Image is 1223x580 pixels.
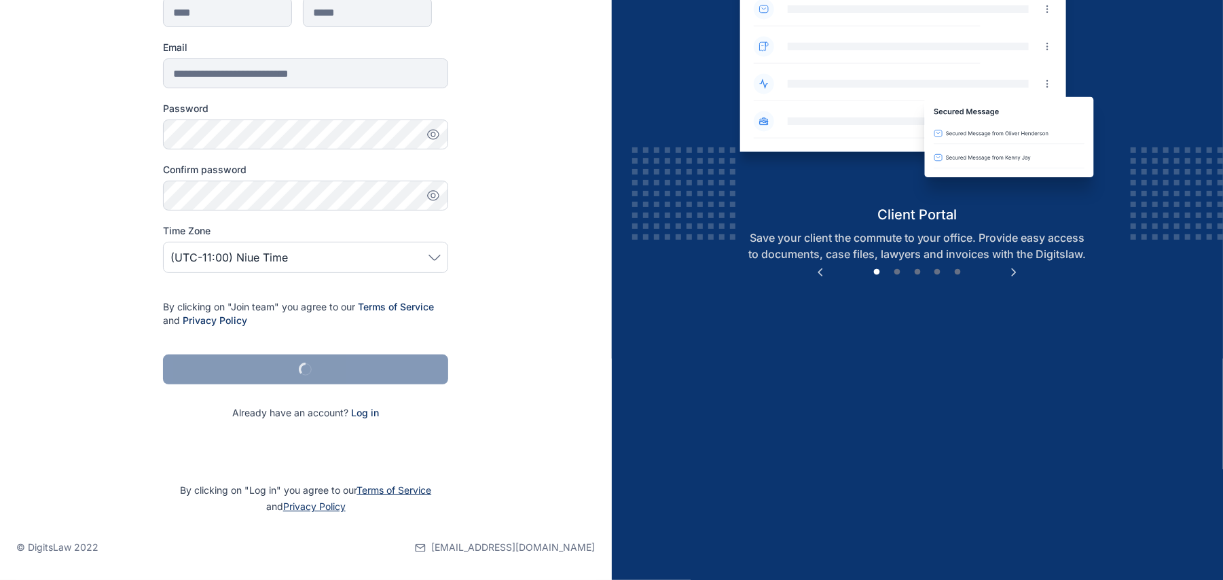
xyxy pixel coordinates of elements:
[163,300,448,327] p: By clicking on "Join team" you agree to our and
[163,41,448,54] label: Email
[283,501,346,512] a: Privacy Policy
[16,541,98,554] p: © DigitsLaw 2022
[911,266,924,279] button: 3
[729,230,1106,262] p: Save your client the commute to your office. Provide easy access to documents, case files, lawyer...
[415,515,596,580] a: [EMAIL_ADDRESS][DOMAIN_NAME]
[1007,266,1021,279] button: Next
[163,224,211,238] span: Time Zone
[357,484,431,496] a: Terms of Service
[814,266,827,279] button: Previous
[16,482,596,515] p: By clicking on "Log in" you agree to our
[358,301,434,312] a: Terms of Service
[870,266,883,279] button: 1
[432,541,596,554] span: [EMAIL_ADDRESS][DOMAIN_NAME]
[890,266,904,279] button: 2
[163,163,448,177] label: Confirm password
[163,406,448,420] p: Already have an account?
[931,266,945,279] button: 4
[951,266,965,279] button: 5
[266,501,346,512] span: and
[729,205,1106,224] h5: client portal
[163,102,448,115] label: Password
[351,407,379,418] a: Log in
[170,249,288,266] span: (UTC-11:00) Niue Time
[183,314,247,326] a: Privacy Policy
